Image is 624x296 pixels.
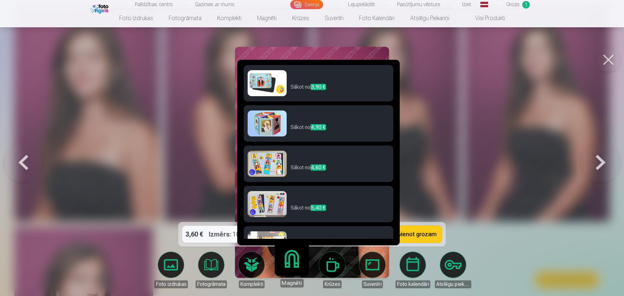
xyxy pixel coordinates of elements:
h6: Magnēts ar četrām fotogrāfijām [291,191,389,204]
h6: Klasiskie magnēti ar trīs fotogrāfijām [291,151,389,164]
h6: Personalizēti foto magnēti [291,70,389,83]
a: Suvenīri [354,252,391,288]
a: Magnēts ar četrām fotogrāfijāmSākot no5,40 € [244,186,393,222]
span: 5,40 € [310,205,326,211]
span: 3,90 € [310,84,326,90]
h6: Magnētiskais iepirkumu saraksts [291,231,389,244]
a: Foto izdrukas [111,9,161,27]
a: Foto izdrukas [153,252,189,288]
p: Sākot no [291,164,389,177]
div: 3,60 € [182,226,206,243]
button: Pievienot grozam [373,226,442,243]
div: Fotogrāmata [196,280,227,288]
a: Magnēti [272,247,312,287]
a: Visi produkti [457,9,513,27]
div: Foto kalendāri [396,280,430,288]
a: Magnētiskais iepirkumu sarakstsSākot no9,80 € [244,226,393,263]
div: Magnēti [280,279,304,287]
a: Magnēti [249,9,284,27]
p: Sākot no [291,123,389,136]
a: Magnētiskais mini foto rāmisSākot no4,90 € [244,105,393,142]
a: Suvenīri [317,9,351,27]
span: 4,60 € [310,164,326,171]
a: Foto kalendāri [351,9,402,27]
p: Sākot no [291,83,389,96]
a: Komplekti [209,9,249,27]
strong: Izmērs : [209,230,231,239]
a: Krūzes [314,252,350,288]
div: Komplekti [239,280,265,288]
p: Sākot no [291,204,389,217]
a: Klasiskie magnēti ar trīs fotogrāfijāmSākot no4,60 € [244,146,393,182]
div: 10x15cm [209,226,259,243]
a: Atslēgu piekariņi [435,252,471,288]
div: Foto izdrukas [154,280,188,288]
div: Atslēgu piekariņi [435,280,471,288]
div: Suvenīri [362,280,383,288]
div: Krūzes [323,280,342,288]
h6: Magnētiskais mini foto rāmis [291,110,389,123]
a: Fotogrāmata [193,252,229,288]
span: 4,90 € [310,124,326,130]
a: Atslēgu piekariņi [402,9,457,27]
a: Krūzes [284,9,317,27]
a: Personalizēti foto magnētiSākot no3,90 € [244,65,393,101]
a: Foto kalendāri [395,252,431,288]
span: 1 [522,1,530,8]
a: Fotogrāmata [161,9,209,27]
a: Komplekti [233,252,270,288]
span: Grozs [506,1,520,8]
span: Pievienot grozam [391,231,437,237]
img: /fa1 [90,3,110,14]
